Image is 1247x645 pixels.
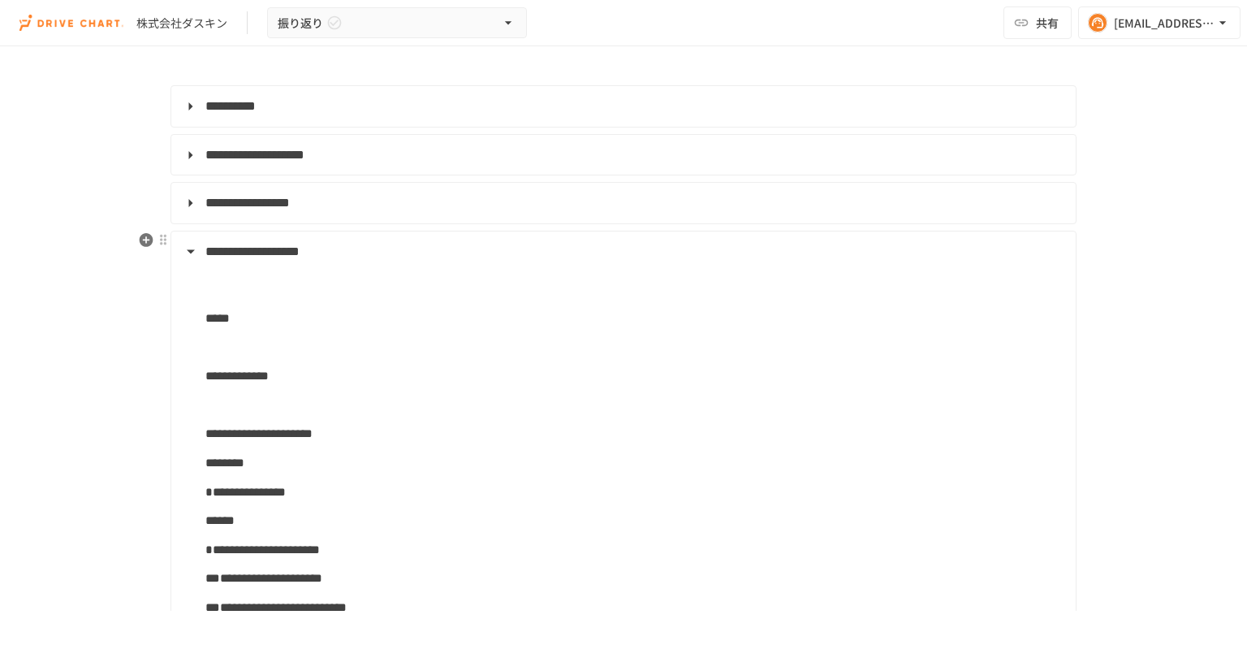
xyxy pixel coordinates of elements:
div: 株式会社ダスキン [136,15,227,32]
button: 振り返り [267,7,527,39]
img: i9VDDS9JuLRLX3JIUyK59LcYp6Y9cayLPHs4hOxMB9W [19,10,123,36]
span: 振り返り [278,13,323,33]
button: [EMAIL_ADDRESS][DOMAIN_NAME] [1078,6,1241,39]
span: 共有 [1036,14,1059,32]
div: [EMAIL_ADDRESS][DOMAIN_NAME] [1114,13,1215,33]
button: 共有 [1003,6,1072,39]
